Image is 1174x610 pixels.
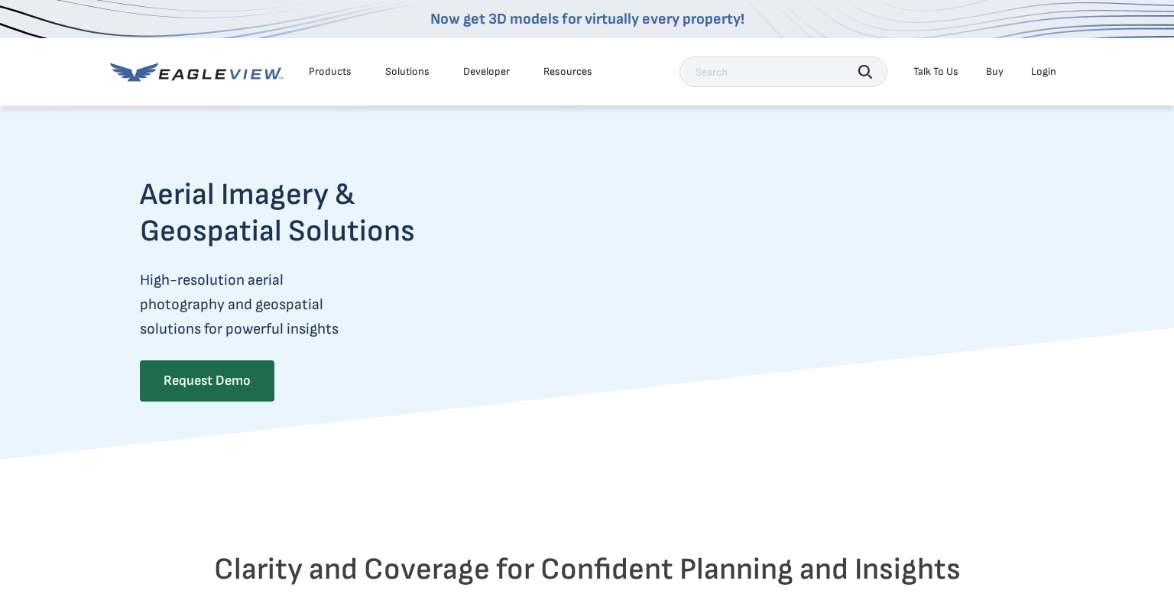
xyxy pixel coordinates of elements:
[913,65,958,79] div: Talk To Us
[140,360,274,402] a: Request Demo
[140,551,1034,588] h2: Clarity and Coverage for Confident Planning and Insights
[309,65,352,79] div: Products
[679,56,887,87] input: Search
[543,65,592,79] div: Resources
[463,65,510,79] a: Developer
[385,65,430,79] div: Solutions
[986,65,1004,79] a: Buy
[1031,65,1056,79] div: Login
[140,268,475,341] p: High-resolution aerial photography and geospatial solutions for powerful insights
[140,176,475,250] h2: Aerial Imagery & Geospatial Solutions
[430,10,744,28] a: Now get 3D models for virtually every property!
